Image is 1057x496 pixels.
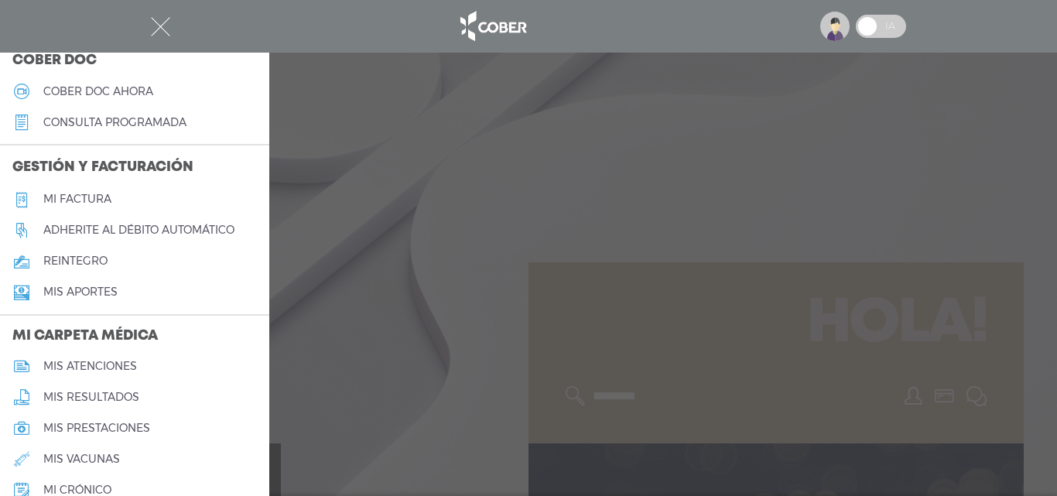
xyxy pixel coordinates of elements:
[43,193,111,206] h5: Mi factura
[43,391,139,404] h5: mis resultados
[151,17,170,36] img: Cober_menu-close-white.svg
[43,422,150,435] h5: mis prestaciones
[43,255,108,268] h5: reintegro
[452,8,533,45] img: logo_cober_home-white.png
[43,85,153,98] h5: Cober doc ahora
[43,453,120,466] h5: mis vacunas
[43,286,118,299] h5: Mis aportes
[820,12,850,41] img: profile-placeholder.svg
[43,360,137,373] h5: mis atenciones
[43,224,234,237] h5: Adherite al débito automático
[43,116,186,129] h5: consulta programada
